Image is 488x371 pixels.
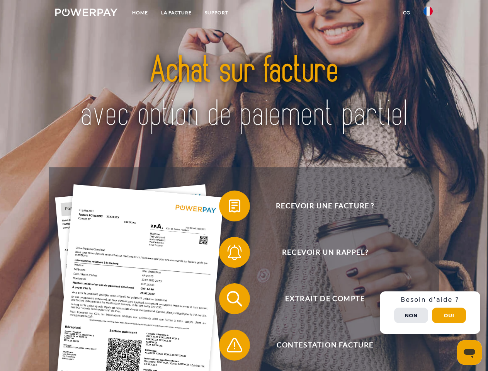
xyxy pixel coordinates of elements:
img: qb_bill.svg [225,196,244,216]
h3: Besoin d’aide ? [384,296,476,304]
img: qb_bell.svg [225,243,244,262]
span: Recevoir un rappel? [230,237,420,268]
span: Recevoir une facture ? [230,191,420,221]
img: fr [423,7,433,16]
a: LA FACTURE [155,6,198,20]
button: Extrait de compte [219,283,420,314]
button: Recevoir un rappel? [219,237,420,268]
span: Extrait de compte [230,283,420,314]
a: Support [198,6,235,20]
img: title-powerpay_fr.svg [74,37,414,148]
img: qb_search.svg [225,289,244,308]
button: Oui [432,308,466,323]
button: Contestation Facture [219,330,420,361]
img: qb_warning.svg [225,335,244,355]
button: Recevoir une facture ? [219,191,420,221]
span: Contestation Facture [230,330,420,361]
iframe: Bouton de lancement de la fenêtre de messagerie [457,340,482,365]
img: logo-powerpay-white.svg [55,9,117,16]
a: CG [396,6,417,20]
a: Home [126,6,155,20]
button: Non [394,308,428,323]
div: Schnellhilfe [380,291,480,334]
